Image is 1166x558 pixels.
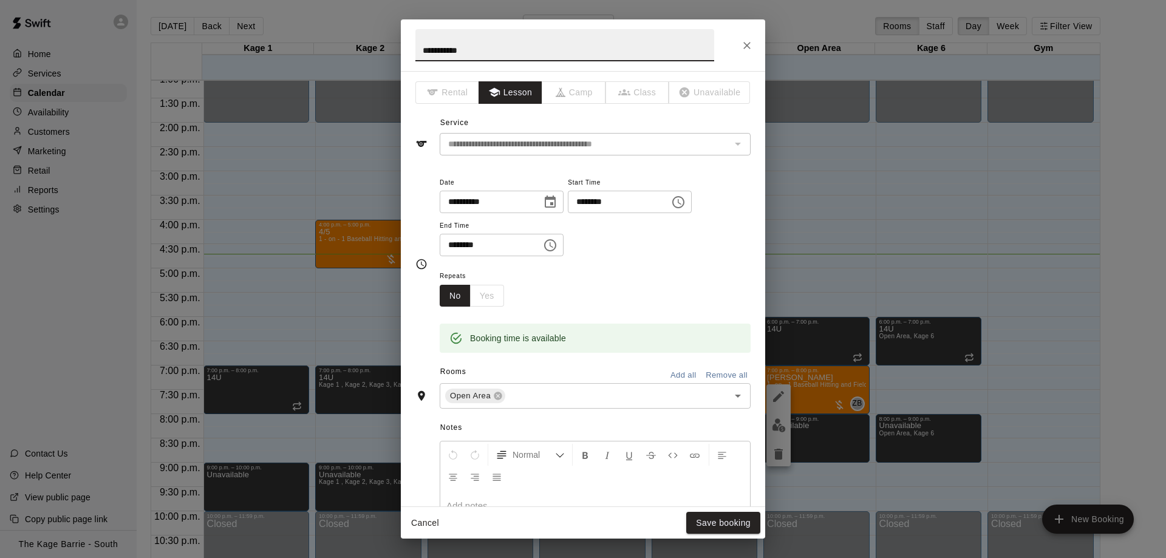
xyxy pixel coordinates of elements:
span: The type of an existing booking cannot be changed [606,81,670,104]
button: Choose time, selected time is 8:00 PM [538,233,562,257]
button: Justify Align [486,466,507,488]
span: Date [440,175,564,191]
span: Rooms [440,367,466,376]
button: Close [736,35,758,56]
span: End Time [440,218,564,234]
div: The service of an existing booking cannot be changed [440,133,751,155]
button: Save booking [686,512,760,534]
div: Booking time is available [470,327,566,349]
button: Add all [664,366,703,385]
svg: Timing [415,258,428,270]
button: Remove all [703,366,751,385]
span: Service [440,118,469,127]
button: Undo [443,444,463,466]
span: The type of an existing booking cannot be changed [415,81,479,104]
span: The type of an existing booking cannot be changed [669,81,751,104]
svg: Notes [415,506,428,518]
button: Center Align [443,466,463,488]
span: Open Area [445,390,496,402]
button: Open [729,387,746,404]
div: Open Area [445,389,505,403]
button: Redo [465,444,485,466]
button: Lesson [479,81,542,104]
svg: Service [415,138,428,150]
button: Left Align [712,444,732,466]
button: Cancel [406,512,445,534]
button: Choose time, selected time is 7:00 PM [666,190,690,214]
svg: Rooms [415,390,428,402]
span: The type of an existing booking cannot be changed [542,81,606,104]
span: Normal [513,449,555,461]
button: Format Italics [597,444,618,466]
button: No [440,285,471,307]
span: Notes [440,418,751,438]
button: Format Underline [619,444,639,466]
span: Start Time [568,175,692,191]
button: Choose date, selected date is Sep 15, 2025 [538,190,562,214]
span: Repeats [440,268,514,285]
button: Format Strikethrough [641,444,661,466]
div: outlined button group [440,285,504,307]
button: Insert Link [684,444,705,466]
button: Format Bold [575,444,596,466]
button: Insert Code [663,444,683,466]
button: Formatting Options [491,444,570,466]
button: Right Align [465,466,485,488]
